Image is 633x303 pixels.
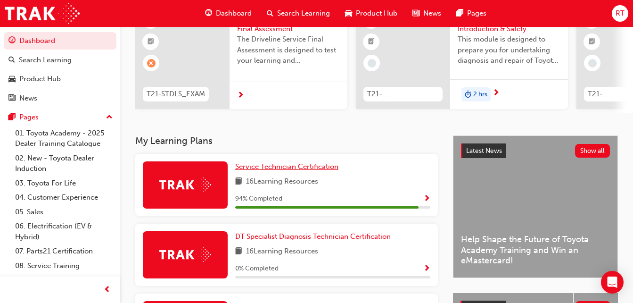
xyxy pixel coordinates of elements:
span: booktick-icon [589,36,595,48]
span: search-icon [267,8,273,19]
span: Search Learning [277,8,330,19]
a: 06. Electrification (EV & Hybrid) [11,219,116,244]
a: Search Learning [4,51,116,69]
span: The Driveline Service Final Assessment is designed to test your learning and understanding of the... [237,34,340,66]
a: news-iconNews [405,4,449,23]
span: pages-icon [456,8,463,19]
span: Show Progress [423,195,430,203]
span: DT Specialist Diagnosis Technician Certification [235,232,391,241]
button: Pages [4,109,116,126]
button: Show all [575,144,610,158]
span: next-icon [237,92,244,100]
span: 2 hrs [473,89,487,100]
a: guage-iconDashboard [197,4,259,23]
span: News [423,8,441,19]
span: Latest News [466,147,502,155]
button: Show Progress [423,193,430,205]
a: Service Technician Certification [235,161,342,172]
img: Trak [5,3,80,24]
div: Product Hub [19,74,61,84]
span: Dashboard [216,8,252,19]
a: 04. Customer Experience [11,190,116,205]
span: book-icon [235,176,242,188]
span: Product Hub [356,8,397,19]
a: 09. Technical Training [11,273,116,287]
a: Latest NewsShow all [461,143,610,159]
span: Show Progress [423,265,430,273]
div: News [19,93,37,104]
span: Service Technician Certification [235,162,338,171]
a: Latest NewsShow allHelp Shape the Future of Toyota Academy Training and Win an eMastercard! [453,135,618,278]
button: RT [612,5,628,22]
span: car-icon [345,8,352,19]
span: duration-icon [465,88,471,101]
span: news-icon [412,8,419,19]
span: car-icon [8,75,16,84]
span: T21-STDLS_EXAM [147,89,205,100]
a: pages-iconPages [449,4,494,23]
a: DT Specialist Diagnosis Technician Certification [235,231,395,242]
span: learningRecordVerb_NONE-icon [368,59,376,67]
span: This module is designed to prepare you for undertaking diagnosis and repair of Toyota & Lexus Ele... [458,34,560,66]
a: 02. New - Toyota Dealer Induction [11,151,116,176]
span: next-icon [493,89,500,98]
div: Open Intercom Messenger [601,271,624,294]
a: 0T21-FOD_HVIS_PREREQElectrification Introduction & SafetyThis module is designed to prepare you f... [356,5,568,109]
span: guage-icon [8,37,16,45]
a: News [4,90,116,107]
span: book-icon [235,246,242,258]
span: 16 Learning Resources [246,246,318,258]
img: Trak [159,247,211,262]
a: 0T21-STDLS_EXAMST Driveline Service - Final AssessmentThe Driveline Service Final Assessment is d... [135,5,347,109]
a: Dashboard [4,32,116,50]
span: learningRecordVerb_FAIL-icon [147,59,156,67]
span: up-icon [106,111,113,124]
span: Help Shape the Future of Toyota Academy Training and Win an eMastercard! [461,234,610,266]
span: search-icon [8,56,15,65]
a: 03. Toyota For Life [11,176,116,191]
span: guage-icon [205,8,212,19]
span: Pages [467,8,486,19]
a: 07. Parts21 Certification [11,244,116,259]
span: T21-FOD_HVIS_PREREQ [367,89,439,100]
span: 94 % Completed [235,194,282,204]
img: Trak [159,177,211,192]
a: Product Hub [4,70,116,88]
button: DashboardSearch LearningProduct HubNews [4,30,116,109]
span: learningRecordVerb_NONE-icon [588,59,597,67]
span: prev-icon [104,284,111,296]
h3: My Learning Plans [135,135,438,146]
span: booktick-icon [148,36,154,48]
a: car-iconProduct Hub [337,4,405,23]
span: RT [616,8,625,19]
span: news-icon [8,94,16,103]
button: Show Progress [423,263,430,275]
span: pages-icon [8,113,16,122]
div: Search Learning [19,55,72,66]
a: 05. Sales [11,205,116,219]
a: 08. Service Training [11,259,116,273]
div: Pages [19,112,39,123]
a: 01. Toyota Academy - 2025 Dealer Training Catalogue [11,126,116,151]
a: search-iconSearch Learning [259,4,337,23]
span: booktick-icon [368,36,375,48]
span: 16 Learning Resources [246,176,318,188]
span: 0 % Completed [235,263,279,274]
